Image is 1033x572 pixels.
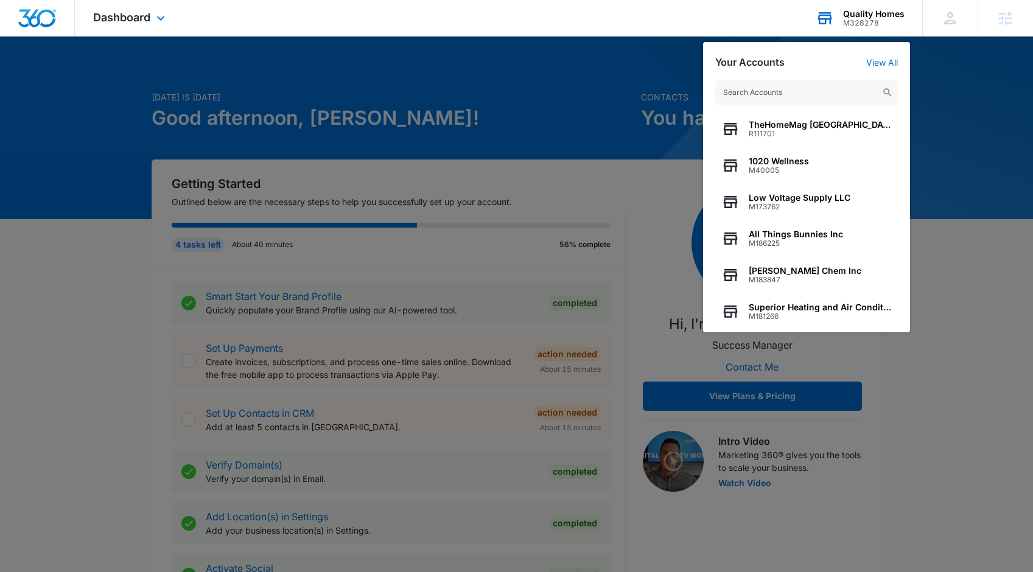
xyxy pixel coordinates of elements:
span: Superior Heating and Air Conditioning [749,302,892,312]
span: M40005 [749,166,809,175]
button: Superior Heating and Air ConditioningM181266 [715,293,898,330]
button: 1020 WellnessM40005 [715,147,898,184]
div: account id [843,19,905,27]
span: All Things Bunnies Inc [749,229,843,239]
span: 1020 Wellness [749,156,809,166]
button: Low Voltage Supply LLCM173762 [715,184,898,220]
div: account name [843,9,905,19]
span: M181266 [749,312,892,321]
button: All Things Bunnies IncM186225 [715,220,898,257]
span: M173762 [749,203,850,211]
span: Dashboard [93,11,150,24]
span: TheHomeMag [GEOGRAPHIC_DATA] [749,120,892,130]
h2: Your Accounts [715,57,785,68]
span: R111701 [749,130,892,138]
span: M186225 [749,239,843,248]
span: Low Voltage Supply LLC [749,193,850,203]
button: [PERSON_NAME] Chem IncM183847 [715,257,898,293]
a: View All [866,57,898,68]
span: [PERSON_NAME] Chem Inc [749,266,861,276]
button: TheHomeMag [GEOGRAPHIC_DATA]R111701 [715,111,898,147]
span: M183847 [749,276,861,284]
input: Search Accounts [715,80,898,105]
